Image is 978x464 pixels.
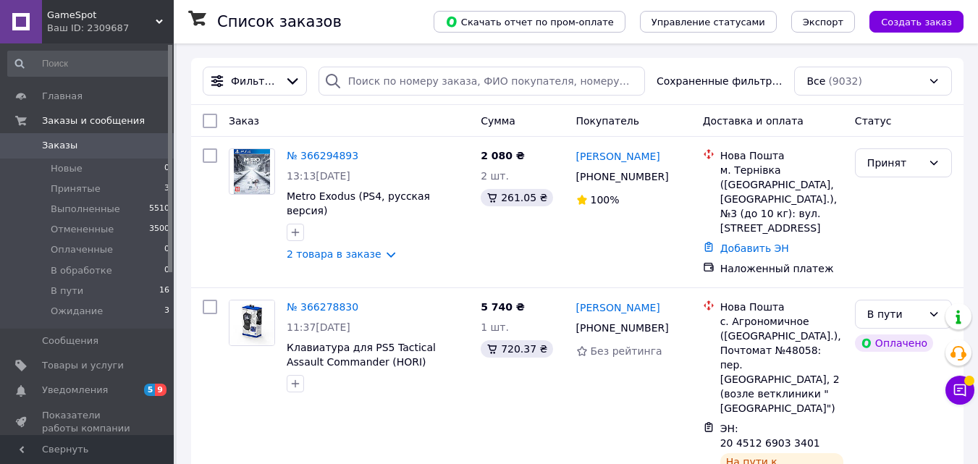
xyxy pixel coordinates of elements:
span: Заказ [229,115,259,127]
div: Оплачено [855,334,933,352]
div: Наложенный платеж [720,261,843,276]
span: Товары и услуги [42,359,124,372]
span: 5 740 ₴ [481,301,525,313]
div: Нова Пошта [720,300,843,314]
span: Скачать отчет по пром-оплате [445,15,614,28]
span: Сообщения [42,334,98,347]
button: Скачать отчет по пром-оплате [434,11,625,33]
span: Оплаченные [51,243,113,256]
span: [PHONE_NUMBER] [576,322,669,334]
a: № 366278830 [287,301,358,313]
span: 13:13[DATE] [287,170,350,182]
span: 3500 [149,223,169,236]
button: Создать заказ [869,11,964,33]
span: 0 [164,243,169,256]
span: Отмененные [51,223,114,236]
span: 11:37[DATE] [287,321,350,333]
span: Ожидание [51,305,103,318]
span: Экспорт [803,17,843,28]
span: 5510 [149,203,169,216]
span: В пути [51,284,83,298]
input: Поиск по номеру заказа, ФИО покупателя, номеру телефона, Email, номеру накладной [319,67,645,96]
span: (9032) [828,75,862,87]
span: ЭН: 20 4512 6903 3401 [720,423,820,449]
span: 16 [159,284,169,298]
span: Управление статусами [652,17,765,28]
span: Новые [51,162,83,175]
div: Ваш ID: 2309687 [47,22,174,35]
span: Доставка и оплата [703,115,804,127]
span: 100% [591,194,620,206]
span: 2 080 ₴ [481,150,525,161]
img: Фото товару [229,300,274,345]
span: 0 [164,264,169,277]
span: Заказы и сообщения [42,114,145,127]
span: Выполненные [51,203,120,216]
span: [PHONE_NUMBER] [576,171,669,182]
a: № 366294893 [287,150,358,161]
span: Статус [855,115,892,127]
span: 0 [164,162,169,175]
button: Экспорт [791,11,855,33]
span: 1 шт. [481,321,509,333]
div: 720.37 ₴ [481,340,553,358]
div: 261.05 ₴ [481,189,553,206]
a: Metro Exodus (PS4, русская версия) [287,190,430,216]
span: 3 [164,305,169,318]
span: Принятые [51,182,101,195]
span: Заказы [42,139,77,152]
a: Добавить ЭН [720,242,789,254]
span: 3 [164,182,169,195]
div: Нова Пошта [720,148,843,163]
a: Фото товару [229,148,275,195]
input: Поиск [7,51,171,77]
span: Создать заказ [881,17,952,28]
div: В пути [867,306,922,322]
span: 9 [155,384,166,396]
a: [PERSON_NAME] [576,149,660,164]
span: GameSpot [47,9,156,22]
span: Показатели работы компании [42,409,134,435]
a: Клавиатура для PS5 Tactical Assault Commander (HORI) [287,342,436,368]
span: Уведомления [42,384,108,397]
span: В обработке [51,264,112,277]
span: 5 [144,384,156,396]
span: Сохраненные фильтры: [657,74,783,88]
span: Главная [42,90,83,103]
span: Все [806,74,825,88]
a: Фото товару [229,300,275,346]
div: с. Агрономичное ([GEOGRAPHIC_DATA].), Почтомат №48058: пер. [GEOGRAPHIC_DATA], 2 (возле ветклиник... [720,314,843,416]
a: [PERSON_NAME] [576,300,660,315]
span: Покупатель [576,115,640,127]
button: Управление статусами [640,11,777,33]
span: Сумма [481,115,515,127]
span: Фильтры [231,74,279,88]
div: Принят [867,155,922,171]
div: м. Тернівка ([GEOGRAPHIC_DATA], [GEOGRAPHIC_DATA].), №3 (до 10 кг): вул. [STREET_ADDRESS] [720,163,843,235]
span: 2 шт. [481,170,509,182]
a: Создать заказ [855,15,964,27]
button: Чат с покупателем [945,376,974,405]
img: Фото товару [234,149,271,194]
a: 2 товара в заказе [287,248,381,260]
h1: Список заказов [217,13,342,30]
span: Без рейтинга [591,345,662,357]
